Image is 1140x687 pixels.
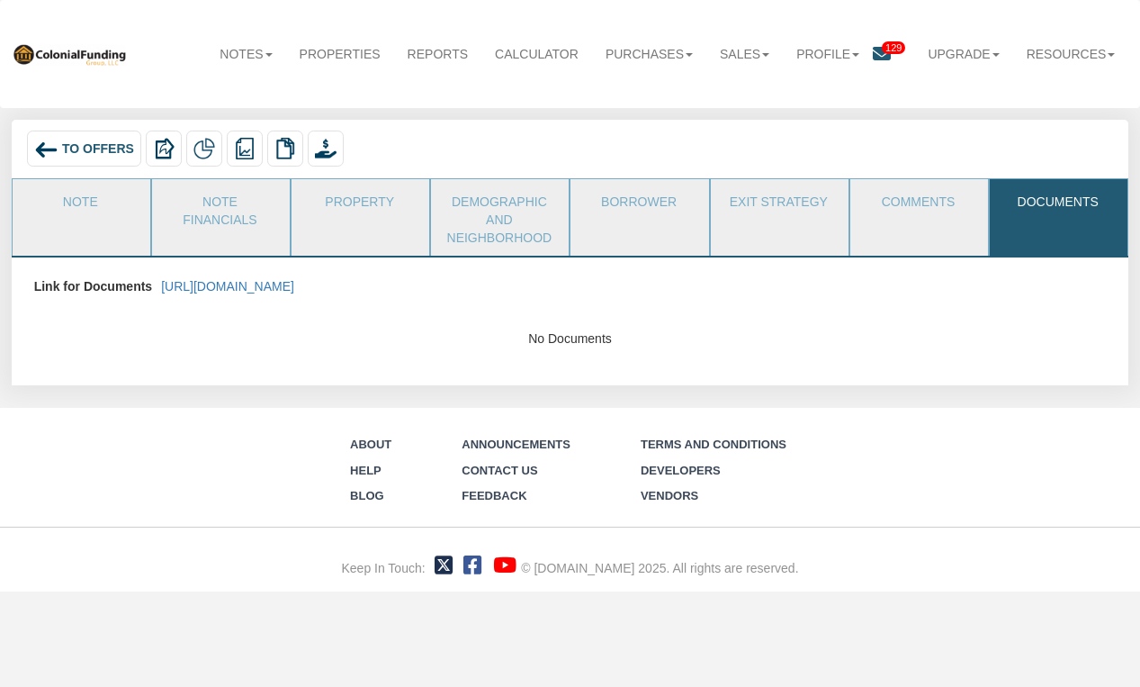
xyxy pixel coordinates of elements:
img: export.svg [153,138,175,159]
a: Documents [990,179,1126,224]
a: Announcements [462,438,570,451]
a: Demographic and Neighborhood [431,179,567,256]
a: Profile [783,34,873,74]
a: Developers [641,464,721,477]
a: Help [350,464,381,477]
a: Borrower [570,179,706,224]
img: back_arrow_left_icon.svg [34,138,58,162]
a: Upgrade [914,34,1012,74]
a: 129 [873,34,914,77]
a: Blog [350,489,384,502]
div: © [DOMAIN_NAME] 2025. All rights are reserved. [521,559,798,577]
a: Note Financials [152,179,288,238]
a: About [350,438,391,451]
div: Keep In Touch: [341,559,425,577]
a: Feedback [462,489,526,502]
a: Property [292,179,427,224]
img: 569736 [12,42,127,66]
a: Resources [1013,34,1129,74]
span: To Offers [62,142,134,157]
a: Terms and Conditions [641,438,786,451]
a: Purchases [592,34,706,74]
a: [URL][DOMAIN_NAME] [161,279,294,294]
a: Comments [850,179,986,224]
span: 129 [882,41,905,54]
img: partial.png [193,138,215,159]
a: Properties [286,34,394,74]
a: Note [13,179,148,224]
a: Sales [706,34,783,74]
a: Reports [394,34,481,74]
img: purchase_offer.png [315,138,337,159]
img: copy.png [274,138,296,159]
p: Link for Documents [34,271,152,302]
a: Vendors [641,489,698,502]
a: Calculator [481,34,592,74]
a: Contact Us [462,464,537,477]
img: reports.png [234,138,256,159]
div: No Documents [25,330,1116,348]
a: Exit Strategy [711,179,847,224]
a: Notes [206,34,285,74]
